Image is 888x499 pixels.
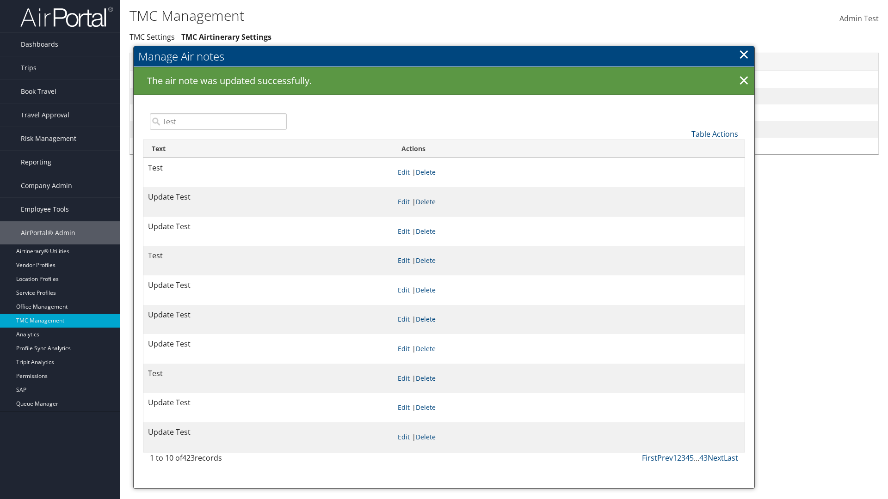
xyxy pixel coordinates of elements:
img: airportal-logo.png [20,6,113,28]
td: | [393,305,745,335]
a: Next [708,453,724,463]
a: Last [724,453,738,463]
td: | [393,217,745,246]
a: Edit [398,256,410,265]
a: Edit [398,197,410,206]
a: 1 [673,453,677,463]
a: Edit [398,168,410,176]
td: 30 Seconds to Fly [130,71,681,88]
th: Actions [393,140,745,158]
a: Delete [416,344,436,353]
div: The air note was updated successfully. [134,67,754,95]
a: Delete [416,403,436,412]
h2: Manage Air notes [134,46,754,67]
a: Delete [416,286,436,294]
div: 1 to 10 of records [150,452,287,468]
span: Dashboards [21,33,58,56]
a: 43 [699,453,708,463]
span: … [694,453,699,463]
td: [PERSON_NAME] Business Travel [130,138,681,154]
h1: TMC Management [129,6,629,25]
span: Employee Tools [21,198,69,221]
a: 5 [690,453,694,463]
span: Book Travel [21,80,56,103]
span: AirPortal® Admin [21,221,75,244]
a: Edit [398,403,410,412]
a: × [739,45,749,63]
td: Dynamic [130,121,681,138]
a: TMC Airtinerary Settings [181,32,271,42]
a: Edit [398,227,410,236]
a: Delete [416,256,436,265]
a: Delete [416,168,436,176]
a: Prev [657,453,673,463]
a: Edit [398,374,410,383]
a: Delete [416,432,436,441]
a: × [736,72,752,90]
span: Admin Test [839,13,879,24]
p: Update Test [148,280,388,292]
td: | [393,246,745,275]
span: Risk Management [21,127,76,150]
p: Update Test [148,426,388,438]
input: Search [150,113,287,130]
a: First [642,453,657,463]
a: Delete [416,374,436,383]
a: 3 [681,453,685,463]
span: Reporting [21,151,51,174]
p: Test [148,250,388,262]
a: Delete [416,197,436,206]
p: Update Test [148,397,388,409]
a: Delete [416,227,436,236]
td: | [393,158,745,188]
th: Text [143,140,393,158]
th: Name: activate to sort column ascending [130,53,681,71]
a: 2 [677,453,681,463]
span: Trips [21,56,37,79]
p: Update Test [148,221,388,233]
th: Actions [681,53,878,71]
a: Edit [398,432,410,441]
span: 423 [182,453,195,463]
a: Table Actions [691,129,738,139]
p: Test [148,162,388,174]
a: Edit [398,286,410,294]
a: Edit [398,344,410,353]
a: Delete [416,315,436,323]
td: | [393,334,745,364]
td: | [393,393,745,422]
p: Test [148,368,388,380]
p: Update Test [148,338,388,350]
a: 4 [685,453,690,463]
p: Update Test [148,191,388,203]
td: | [393,275,745,305]
td: | [393,187,745,217]
td: | [393,422,745,452]
a: TMC Settings [129,32,175,42]
a: Edit [398,315,410,323]
span: Company Admin [21,174,72,197]
a: Admin Test [839,5,879,33]
td: Motor City Travel [130,88,681,104]
p: Update Test [148,309,388,321]
td: HMHF [130,104,681,121]
span: Travel Approval [21,103,69,127]
td: | [393,364,745,393]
